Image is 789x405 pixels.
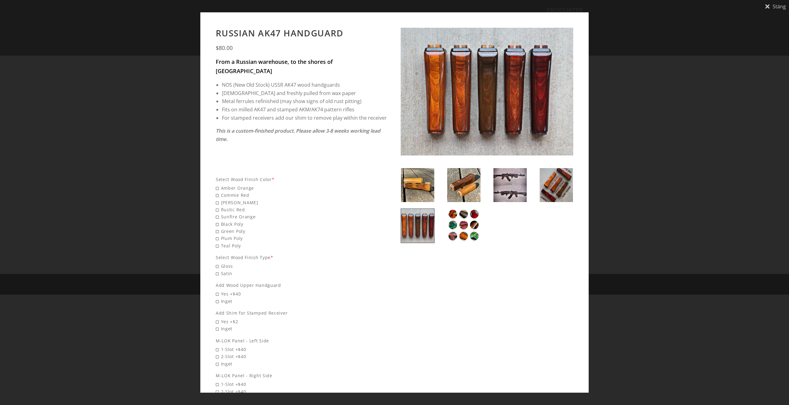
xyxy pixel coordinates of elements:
div: M-LOK Panel - Left Side [216,337,388,344]
li: Fits on milled AK47 and stamped AKM/AK74 pattern rifles [222,105,388,114]
span: Rustic Red [216,206,388,213]
span: Gloss [216,262,388,270]
img: Russian AK47 Handguard [447,168,480,202]
span: Yes +$40 [216,290,388,297]
span: Stäng [773,4,786,9]
span: Amber Orange [216,184,388,192]
span: Sunfire Orange [216,213,388,220]
li: [DEMOGRAPHIC_DATA] and freshly pulled from wax paper [222,89,388,97]
span: Yes +$2 [216,318,388,325]
img: Russian AK47 Handguard [493,168,527,202]
span: 2-Slot +$40 [216,353,388,360]
span: Teal Poly [216,242,388,249]
span: Green Poly [216,228,388,235]
div: M-LOK Panel - Right Side [216,372,388,379]
span: For stamped receivers add our shim to remove play within the receiver [222,114,387,121]
img: Russian AK47 Handguard [540,168,573,202]
div: Add Wood Upper Handguard [216,282,388,289]
div: Add Shim for Stamped Receiver [216,309,388,316]
span: 1-Slot +$40 [216,346,388,353]
div: Select Wood Finish Color [216,176,388,183]
span: 1-Slot +$40 [216,381,388,388]
img: Russian AK47 Handguard [401,168,434,202]
span: Commie Red [216,192,388,199]
li: Metal ferrules refinished (may show signs of old rust pitting) [222,97,388,105]
em: This is a custom-finished product. Please allow 3-8 weeks working lead time. [216,127,380,143]
span: Inget [216,360,388,367]
span: From a Russian warehouse, to the shores of [GEOGRAPHIC_DATA] [216,58,333,75]
li: NOS (New Old Stock) USSR AK47 wood handguards [222,81,388,89]
span: Inget [216,298,388,305]
h2: Russian AK47 Handguard [216,28,388,39]
span: 2-Slot +$40 [216,388,388,395]
span: Inget [216,325,388,332]
img: Russian AK47 Handguard [447,209,480,243]
span: Black Poly [216,221,388,228]
div: Select Wood Finish Type [216,254,388,261]
img: Russian AK47 Handguard [401,209,434,243]
img: Russian AK47 Handguard [401,28,573,157]
span: Satin [216,270,388,277]
span: Plum Poly [216,235,388,242]
img: Russian AK47 Handguard [573,28,746,200]
span: $80.00 [216,44,233,52]
span: [PERSON_NAME] [216,199,388,206]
